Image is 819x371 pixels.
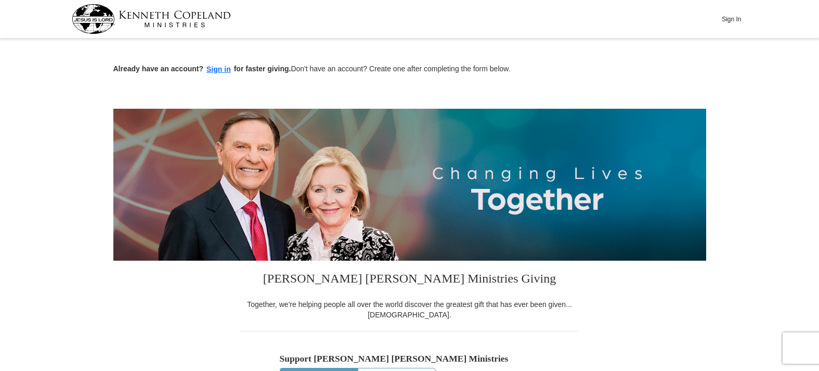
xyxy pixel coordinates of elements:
[716,11,747,27] button: Sign In
[203,63,234,75] button: Sign in
[280,353,540,364] h5: Support [PERSON_NAME] [PERSON_NAME] Ministries
[113,65,291,73] strong: Already have an account? for faster giving.
[72,4,231,34] img: kcm-header-logo.svg
[113,63,706,75] p: Don't have an account? Create one after completing the form below.
[241,299,579,320] div: Together, we're helping people all over the world discover the greatest gift that has ever been g...
[241,261,579,299] h3: [PERSON_NAME] [PERSON_NAME] Ministries Giving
